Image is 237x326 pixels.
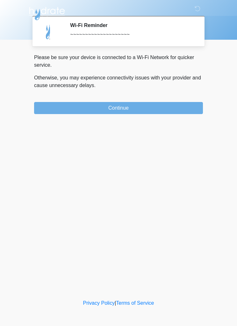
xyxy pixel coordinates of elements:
[94,83,96,88] span: .
[70,31,193,38] div: ~~~~~~~~~~~~~~~~~~~~
[34,102,203,114] button: Continue
[34,54,203,69] p: Please be sure your device is connected to a Wi-Fi Network for quicker service.
[115,300,116,306] a: |
[34,74,203,89] p: Otherwise, you may experience connectivity issues with your provider and cause unnecessary delays
[39,22,58,41] img: Agent Avatar
[28,5,66,21] img: Hydrate IV Bar - Scottsdale Logo
[83,300,115,306] a: Privacy Policy
[116,300,154,306] a: Terms of Service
